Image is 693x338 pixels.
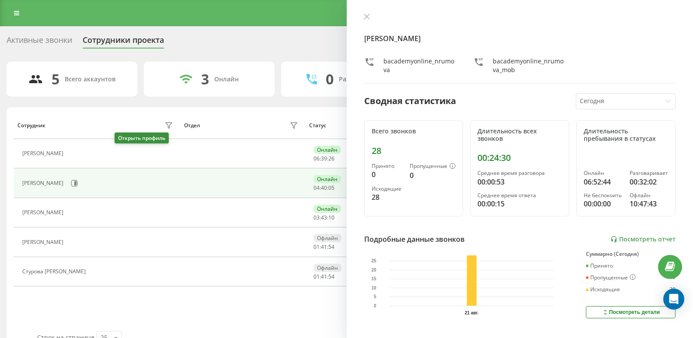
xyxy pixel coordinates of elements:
span: 01 [313,243,320,251]
div: Сотрудник [17,122,45,129]
text: 0 [373,303,376,308]
text: 21 авг. [465,310,479,315]
text: 25 [371,258,376,263]
div: Статус [309,122,326,129]
text: 10 [371,286,376,290]
div: Онлайн [584,170,622,176]
div: Исходящие [586,286,620,293]
div: Не беспокоить [584,192,622,199]
div: Исходящие [372,186,403,192]
div: Всего звонков [372,128,456,135]
div: Всего аккаунтов [65,76,115,83]
div: 06:52:44 [584,177,622,187]
div: : : [313,156,334,162]
div: 10:47:43 [630,199,668,209]
span: 06 [313,155,320,162]
div: Подробные данные звонков [364,234,465,244]
div: Open Intercom Messenger [663,289,684,310]
div: bacademyonline_nrumova [383,57,456,74]
div: : : [313,215,334,221]
div: Пропущенные [586,274,636,281]
div: Онлайн [313,175,341,183]
div: 0 [372,169,403,180]
div: Длительность пребывания в статусах [584,128,668,143]
span: 39 [321,155,327,162]
div: Суммарно (Сегодня) [586,251,676,257]
text: 15 [371,276,376,281]
div: bacademyonline_nrumova_mob [493,57,566,74]
a: Посмотреть отчет [610,236,676,243]
div: [PERSON_NAME] [22,180,66,186]
span: 54 [328,243,334,251]
div: Разговаривают [339,76,387,83]
div: 00:32:02 [630,177,668,187]
span: 03 [313,214,320,221]
div: Сводная статистика [364,94,456,108]
div: 0 [410,170,456,181]
div: 00:00:00 [584,199,622,209]
div: Отдел [184,122,200,129]
div: Офлайн [313,264,341,272]
div: Среднее время ответа [477,192,562,199]
button: Посмотреть детали [586,306,676,318]
div: Среднее время разговора [477,170,562,176]
span: 41 [321,243,327,251]
text: 5 [373,294,376,299]
div: Сотрудники проекта [83,35,164,49]
div: Открыть профиль [115,132,169,143]
div: Принято [586,263,613,269]
div: 28 [372,192,403,202]
div: 00:00:15 [477,199,562,209]
div: [PERSON_NAME] [22,239,66,245]
span: 01 [313,273,320,280]
div: Онлайн [313,146,341,154]
span: 10 [328,214,334,221]
div: [PERSON_NAME] [22,150,66,157]
div: Пропущенные [410,163,456,170]
span: 40 [321,184,327,192]
div: : : [313,244,334,250]
div: Длительность всех звонков [477,128,562,143]
text: 20 [371,268,376,272]
div: 5 [52,71,59,87]
div: 00:00:53 [477,177,562,187]
span: 54 [328,273,334,280]
span: 26 [328,155,334,162]
span: 04 [313,184,320,192]
div: Активные звонки [7,35,72,49]
span: 41 [321,273,327,280]
div: Посмотреть детали [602,309,660,316]
div: Онлайн [313,205,341,213]
div: Cтурова [PERSON_NAME] [22,268,88,275]
div: : : [313,185,334,191]
div: Принято [372,163,403,169]
div: : : [313,274,334,280]
span: 05 [328,184,334,192]
div: 0 [326,71,334,87]
div: 3 [201,71,209,87]
div: 28 [669,286,676,293]
div: 28 [372,146,456,156]
div: Разговаривает [630,170,668,176]
span: 43 [321,214,327,221]
div: Онлайн [214,76,239,83]
h4: [PERSON_NAME] [364,33,676,44]
div: Офлайн [313,234,341,242]
div: 00:24:30 [477,153,562,163]
div: Офлайн [630,192,668,199]
div: [PERSON_NAME] [22,209,66,216]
